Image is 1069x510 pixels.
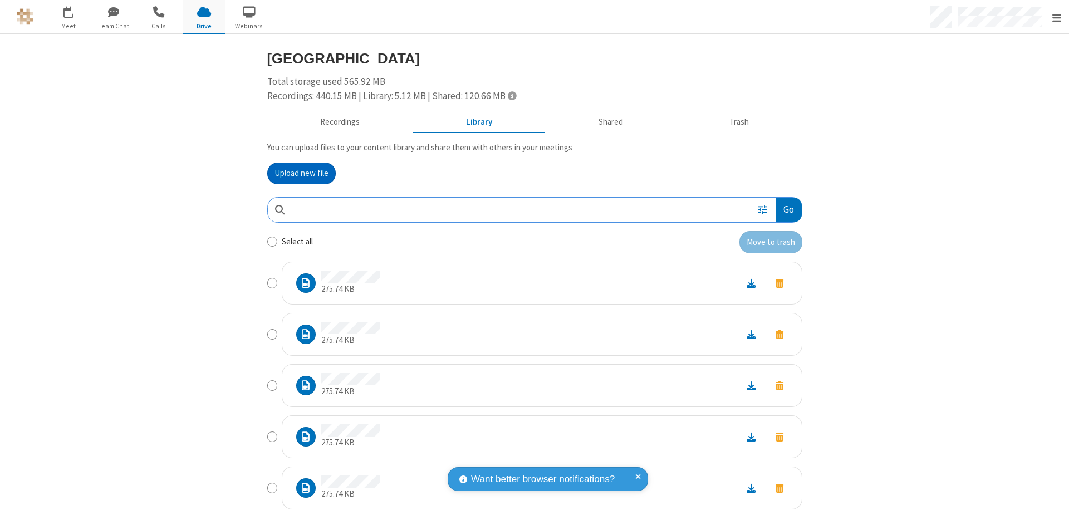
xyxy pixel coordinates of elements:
span: Calls [138,21,180,31]
div: Recordings: 440.15 MB | Library: 5.12 MB | Shared: 120.66 MB [267,89,802,104]
div: Total storage used 565.92 MB [267,75,802,103]
h3: [GEOGRAPHIC_DATA] [267,51,802,66]
span: Want better browser notifications? [471,472,615,487]
p: 275.74 KB [321,334,380,347]
img: QA Selenium DO NOT DELETE OR CHANGE [17,8,33,25]
p: 275.74 KB [321,488,380,501]
div: 5 [71,6,79,14]
button: Move to trash [766,480,793,496]
span: Meet [48,21,90,31]
button: Shared during meetings [546,112,676,133]
a: Download file [737,277,766,290]
a: Download file [737,482,766,494]
button: Upload new file [267,163,336,185]
span: Drive [183,21,225,31]
p: 275.74 KB [321,437,380,449]
a: Download file [737,430,766,443]
span: Webinars [228,21,270,31]
p: 275.74 KB [321,385,380,398]
a: Download file [737,328,766,341]
span: Totals displayed include files that have been moved to the trash. [508,91,516,100]
button: Go [776,198,801,223]
a: Download file [737,379,766,392]
button: Move to trash [766,429,793,444]
p: 275.74 KB [321,283,380,296]
span: Team Chat [93,21,135,31]
p: You can upload files to your content library and share them with others in your meetings [267,141,802,154]
button: Trash [676,112,802,133]
button: Move to trash [766,327,793,342]
button: Content library [413,112,546,133]
button: Move to trash [739,231,802,253]
button: Move to trash [766,276,793,291]
label: Select all [282,236,313,248]
button: Recorded meetings [267,112,413,133]
button: Move to trash [766,378,793,393]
